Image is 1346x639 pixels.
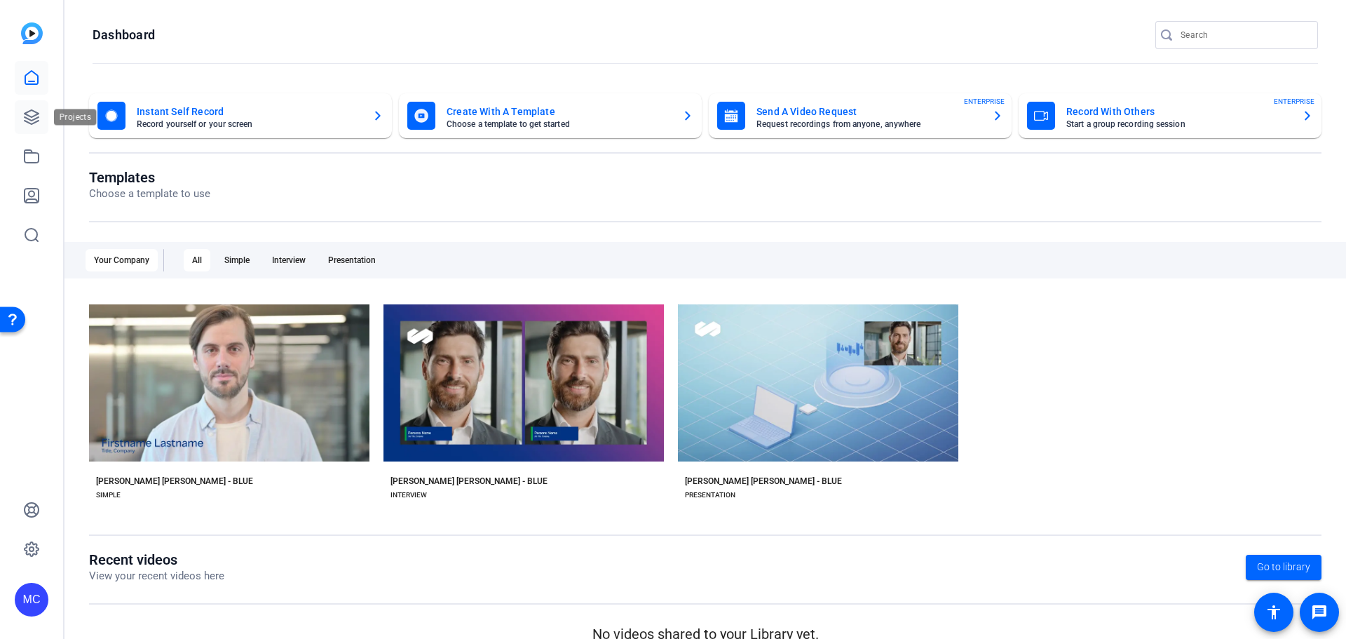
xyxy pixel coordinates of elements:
[216,249,258,271] div: Simple
[1066,120,1291,128] mat-card-subtitle: Start a group recording session
[1066,103,1291,120] mat-card-title: Record With Others
[320,249,384,271] div: Presentation
[96,476,253,487] div: [PERSON_NAME] [PERSON_NAME] - BLUE
[447,103,671,120] mat-card-title: Create With A Template
[399,93,702,138] button: Create With A TemplateChoose a template to get started
[756,120,981,128] mat-card-subtitle: Request recordings from anyone, anywhere
[1181,27,1307,43] input: Search
[137,103,361,120] mat-card-title: Instant Self Record
[93,27,155,43] h1: Dashboard
[709,93,1012,138] button: Send A Video RequestRequest recordings from anyone, anywhereENTERPRISE
[96,490,121,501] div: SIMPLE
[89,186,210,202] p: Choose a template to use
[1265,604,1282,621] mat-icon: accessibility
[137,120,361,128] mat-card-subtitle: Record yourself or your screen
[1019,93,1321,138] button: Record With OthersStart a group recording sessionENTERPRISE
[184,249,210,271] div: All
[756,103,981,120] mat-card-title: Send A Video Request
[86,249,158,271] div: Your Company
[685,490,735,501] div: PRESENTATION
[390,490,427,501] div: INTERVIEW
[390,476,548,487] div: [PERSON_NAME] [PERSON_NAME] - BLUE
[89,568,224,584] p: View your recent videos here
[1246,555,1321,580] a: Go to library
[15,583,48,617] div: MC
[54,109,98,126] div: Projects
[964,96,1005,107] span: ENTERPRISE
[1257,560,1310,574] span: Go to library
[89,169,210,186] h1: Templates
[685,476,842,487] div: [PERSON_NAME] [PERSON_NAME] - BLUE
[89,93,392,138] button: Instant Self RecordRecord yourself or your screen
[264,249,314,271] div: Interview
[1274,96,1314,107] span: ENTERPRISE
[89,551,224,568] h1: Recent videos
[447,120,671,128] mat-card-subtitle: Choose a template to get started
[1311,604,1328,621] mat-icon: message
[21,22,43,44] img: blue-gradient.svg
